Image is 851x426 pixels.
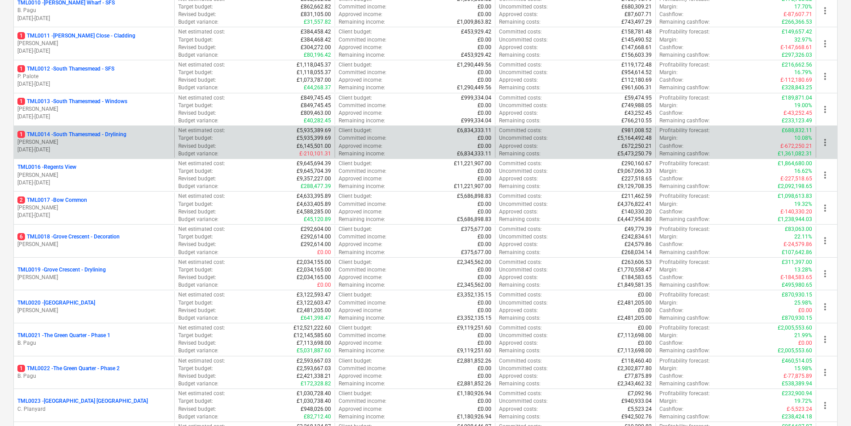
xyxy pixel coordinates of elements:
[454,160,491,167] p: £11,221,907.00
[17,15,171,22] p: [DATE] - [DATE]
[17,65,171,88] div: 1TML0012 -South Thamesmead - SFSP. Palote[DATE]-[DATE]
[339,69,386,76] p: Committed income :
[304,84,331,92] p: £44,268.37
[457,127,491,134] p: £6,834,333.11
[457,18,491,26] p: £1,009,863.82
[820,104,830,115] span: more_vert
[339,109,382,117] p: Approved income :
[499,69,548,76] p: Uncommitted costs :
[17,113,171,121] p: [DATE] - [DATE]
[621,142,652,150] p: £672,250.21
[499,200,548,208] p: Uncommitted costs :
[17,241,171,248] p: [PERSON_NAME]
[499,11,538,18] p: Approved costs :
[621,208,652,216] p: £140,330.20
[178,44,216,51] p: Revised budget :
[339,11,382,18] p: Approved income :
[297,61,331,69] p: £1,118,045.37
[659,216,710,223] p: Remaining cashflow :
[178,192,225,200] p: Net estimated cost :
[457,192,491,200] p: £5,686,898.83
[17,196,87,204] p: TML0017 - Bow Common
[499,233,548,241] p: Uncommitted costs :
[17,299,171,314] div: TML0020 -[GEOGRAPHIC_DATA][PERSON_NAME]
[621,84,652,92] p: £961,606.31
[659,142,683,150] p: Cashflow :
[621,3,652,11] p: £680,309.21
[17,98,171,121] div: 1TML0013 -South Thamesmead - Windows[PERSON_NAME][DATE]-[DATE]
[499,134,548,142] p: Uncommitted costs :
[499,18,541,26] p: Remaining costs :
[17,332,110,339] p: TML0021 - The Green Quarter - Phase 1
[499,76,538,84] p: Approved costs :
[301,233,331,241] p: £292,614.00
[499,3,548,11] p: Uncommitted costs :
[621,28,652,36] p: £158,781.48
[17,196,171,219] div: 2TML0017 -Bow Common[PERSON_NAME][DATE]-[DATE]
[659,36,678,44] p: Margin :
[457,216,491,223] p: £5,686,898.83
[301,109,331,117] p: £809,463.00
[778,216,812,223] p: £1,238,944.03
[297,69,331,76] p: £1,118,055.37
[621,192,652,200] p: £211,462.59
[659,69,678,76] p: Margin :
[820,367,830,378] span: more_vert
[457,84,491,92] p: £1,290,449.56
[17,146,171,154] p: [DATE] - [DATE]
[659,102,678,109] p: Margin :
[178,18,218,26] p: Budget variance :
[339,28,372,36] p: Client budget :
[339,233,386,241] p: Committed income :
[339,44,382,51] p: Approved income :
[17,274,171,281] p: [PERSON_NAME]
[17,138,171,146] p: [PERSON_NAME]
[461,51,491,59] p: £453,929.42
[659,3,678,11] p: Margin :
[17,233,171,248] div: 6TML0018 -Grove Crescent - Decoration[PERSON_NAME]
[301,102,331,109] p: £849,745.45
[621,36,652,44] p: £145,490.52
[625,11,652,18] p: £87,607.71
[617,167,652,175] p: £9,067,066.33
[617,134,652,142] p: £5,164,492.48
[304,117,331,125] p: £40,282.45
[301,241,331,248] p: £292,614.00
[780,208,812,216] p: £-140,330.20
[457,61,491,69] p: £1,290,449.56
[17,80,171,88] p: [DATE] - [DATE]
[499,208,538,216] p: Approved costs :
[780,76,812,84] p: £-112,180.69
[339,76,382,84] p: Approved income :
[659,233,678,241] p: Margin :
[478,44,491,51] p: £0.00
[499,94,542,102] p: Committed costs :
[301,11,331,18] p: £831,105.00
[659,175,683,183] p: Cashflow :
[17,47,171,55] p: [DATE] - [DATE]
[178,183,218,190] p: Budget variance :
[659,160,710,167] p: Profitability forecast :
[782,117,812,125] p: £233,123.49
[782,94,812,102] p: £189,871.04
[178,36,213,44] p: Target budget :
[499,150,541,158] p: Remaining costs :
[339,61,372,69] p: Client budget :
[301,28,331,36] p: £384,458.42
[499,226,542,233] p: Committed costs :
[782,127,812,134] p: £688,832.11
[625,109,652,117] p: £43,252.45
[794,167,812,175] p: 16.62%
[17,40,171,47] p: [PERSON_NAME]
[339,117,385,125] p: Remaining income :
[339,167,386,175] p: Committed income :
[17,73,171,80] p: P. Palote
[794,3,812,11] p: 17.70%
[659,183,710,190] p: Remaining cashflow :
[617,150,652,158] p: £5,473,250.79
[454,183,491,190] p: £11,221,907.00
[178,76,216,84] p: Revised budget :
[17,98,127,105] p: TML0013 - South Thamesmead - Windows
[17,204,171,212] p: [PERSON_NAME]
[659,18,710,26] p: Remaining cashflow :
